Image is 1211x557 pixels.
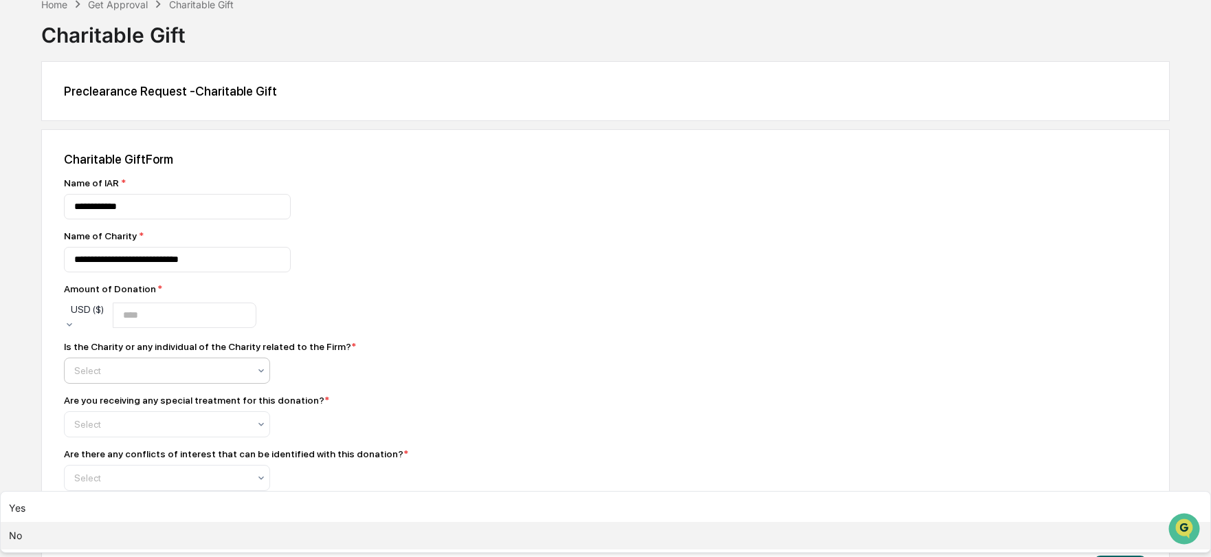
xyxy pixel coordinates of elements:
[47,105,225,119] div: Start new chat
[14,201,25,212] div: 🔎
[1,522,1210,549] div: No
[64,84,1147,98] div: Preclearance Request - Charitable Gift
[64,448,408,459] div: Are there any conflicts of interest that can be identified with this donation?
[64,177,545,188] div: Name of IAR
[36,63,227,77] input: Clear
[64,395,329,406] div: Are you receiving any special treatment for this donation?
[234,109,250,126] button: Start new chat
[27,199,87,213] span: Data Lookup
[94,168,176,193] a: 🗄️Attestations
[41,12,1170,47] div: Charitable Gift
[47,119,174,130] div: We're available if you need us!
[137,233,166,243] span: Pylon
[64,341,356,352] div: Is the Charity or any individual of the Charity related to the Firm?
[100,175,111,186] div: 🗄️
[64,152,1147,166] div: Charitable Gift Form
[64,283,256,294] div: Amount of Donation
[64,230,545,241] div: Name of Charity
[27,173,89,187] span: Preclearance
[8,168,94,193] a: 🖐️Preclearance
[14,175,25,186] div: 🖐️
[1,494,1210,522] div: Yes
[1167,512,1204,549] iframe: Open customer support
[14,105,38,130] img: 1746055101610-c473b297-6a78-478c-a979-82029cc54cd1
[8,194,92,219] a: 🔎Data Lookup
[97,232,166,243] a: Powered byPylon
[113,173,170,187] span: Attestations
[14,29,250,51] p: How can we help?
